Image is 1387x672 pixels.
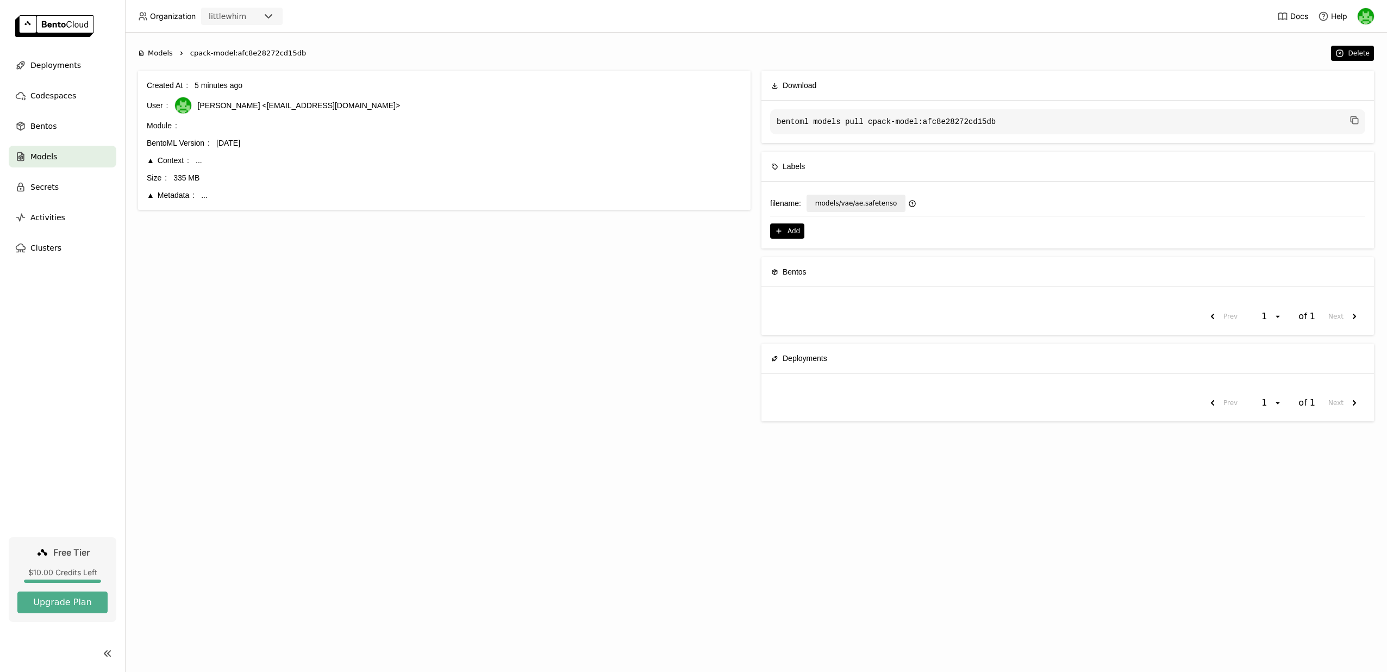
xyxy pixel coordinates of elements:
span: Bentos [30,120,57,133]
span: 5 minutes ago [195,81,242,90]
a: Deployments [9,54,116,76]
span: Clusters [30,241,61,254]
div: User [147,99,168,111]
span: of 1 [1298,397,1315,408]
div: ... [201,189,742,201]
span: Labels [783,160,805,172]
div: BentoML Version [147,137,210,149]
svg: Right [177,49,186,58]
span: Docs [1290,11,1308,21]
div: Created At [147,79,188,91]
a: Activities [9,207,116,228]
code: bentoml models pull cpack-model:afc8e28272cd15db [770,109,1365,134]
a: Codespaces [9,85,116,107]
button: previous page. current page 1 of 1 [1202,393,1242,413]
a: Clusters [9,237,116,259]
span: Bentos [783,266,807,278]
span: Organization [150,11,196,21]
span: Deployments [30,59,81,72]
nav: Breadcrumbs navigation [138,48,1326,59]
div: littlewhim [209,11,246,22]
a: Secrets [9,176,116,198]
span: Codespaces [30,89,76,102]
span: Deployments [783,352,827,364]
div: $10.00 Credits Left [17,568,108,577]
button: next page. current page 1 of 1 [1324,307,1365,326]
div: [DATE] [216,137,742,149]
img: Kefan Jian [1358,8,1374,24]
svg: Plus [774,227,783,235]
div: Size [147,172,167,184]
button: Upgrade Plan [17,592,108,613]
div: filename : [770,197,801,209]
span: Activities [30,211,65,224]
div: 1 [1258,397,1273,408]
span: Download [783,79,816,91]
img: logo [15,15,94,37]
div: Metadata [147,189,195,201]
svg: open [1273,399,1282,407]
a: Models [9,146,116,167]
div: Help [1318,11,1347,22]
span: [PERSON_NAME] <[EMAIL_ADDRESS][DOMAIN_NAME]> [197,99,400,111]
svg: open [1273,312,1282,321]
button: next page. current page 1 of 1 [1324,393,1365,413]
button: previous page. current page 1 of 1 [1202,307,1242,326]
a: Docs [1277,11,1308,22]
span: Secrets [30,181,59,194]
span: Models [148,48,173,59]
span: Models [30,150,57,163]
div: 1 [1258,311,1273,322]
button: Add [770,223,804,239]
div: Module [147,120,177,132]
input: Selected littlewhim. [247,11,248,22]
img: Kefan Jian [175,97,191,114]
button: Delete [1331,46,1374,61]
span: Free Tier [53,547,90,558]
div: ... [196,154,742,166]
span: of 1 [1298,311,1315,322]
a: Free Tier$10.00 Credits LeftUpgrade Plan [9,537,116,622]
span: cpack-model:afc8e28272cd15db [190,48,306,59]
div: Context [147,154,189,166]
a: Bentos [9,115,116,137]
span: Help [1331,11,1347,21]
div: Models [138,48,173,59]
div: Delete [1348,49,1370,58]
div: 335 MB [173,172,742,184]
